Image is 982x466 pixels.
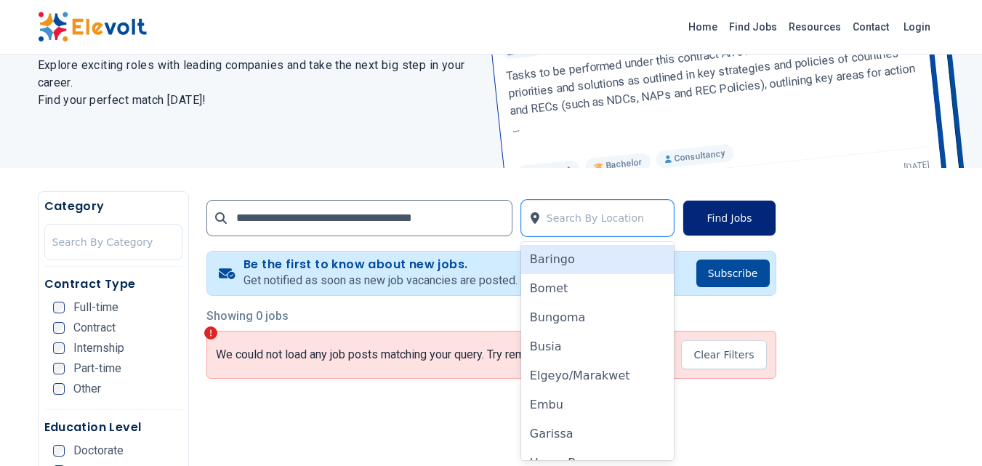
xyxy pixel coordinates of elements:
[521,245,675,274] div: Baringo
[44,276,182,293] h5: Contract Type
[73,322,116,334] span: Contract
[53,363,65,374] input: Part-time
[38,57,474,109] h2: Explore exciting roles with leading companies and take the next big step in your career. Find you...
[216,348,611,362] p: We could not load any job posts matching your query. Try removing the filters...
[783,15,847,39] a: Resources
[53,383,65,395] input: Other
[206,308,776,325] p: Showing 0 jobs
[73,302,118,313] span: Full-time
[723,15,783,39] a: Find Jobs
[521,390,675,419] div: Embu
[53,322,65,334] input: Contract
[244,272,518,289] p: Get notified as soon as new job vacancies are posted.
[53,445,65,457] input: Doctorate
[53,302,65,313] input: Full-time
[521,332,675,361] div: Busia
[44,198,182,215] h5: Category
[73,363,121,374] span: Part-time
[521,274,675,303] div: Bomet
[683,200,776,236] button: Find Jobs
[38,12,147,42] img: Elevolt
[683,15,723,39] a: Home
[847,15,895,39] a: Contact
[521,419,675,449] div: Garissa
[73,383,101,395] span: Other
[696,260,770,287] button: Subscribe
[521,303,675,332] div: Bungoma
[521,361,675,390] div: Elgeyo/Marakwet
[73,342,124,354] span: Internship
[244,257,518,272] h4: Be the first to know about new jobs.
[73,445,124,457] span: Doctorate
[895,12,939,41] a: Login
[53,342,65,354] input: Internship
[909,396,982,466] iframe: Chat Widget
[44,419,182,436] h5: Education Level
[681,340,766,369] button: Clear Filters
